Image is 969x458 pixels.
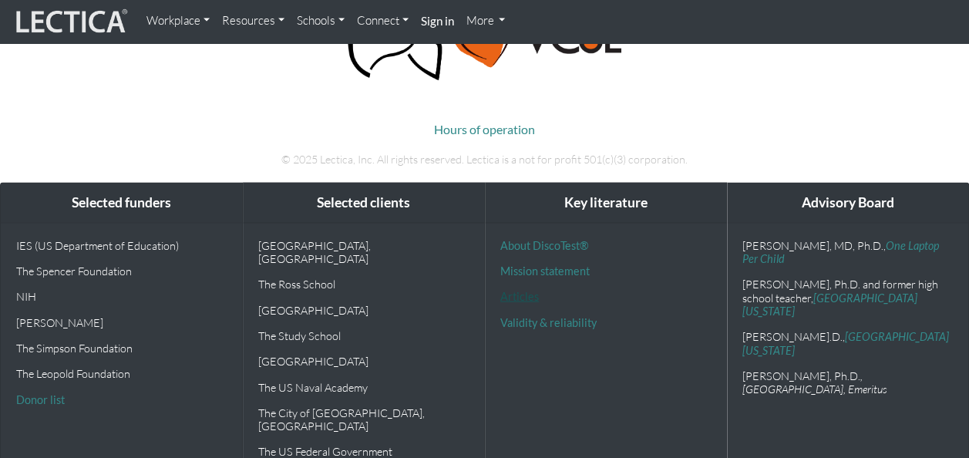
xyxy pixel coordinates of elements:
[434,122,535,136] a: Hours of operation
[243,184,484,223] div: Selected clients
[258,304,469,317] p: [GEOGRAPHIC_DATA]
[16,264,227,278] p: The Spencer Foundation
[351,6,415,36] a: Connect
[16,239,227,252] p: IES (US Department of Education)
[258,239,469,266] p: [GEOGRAPHIC_DATA], [GEOGRAPHIC_DATA]
[742,291,917,318] a: [GEOGRAPHIC_DATA][US_STATE]
[727,184,968,223] div: Advisory Board
[742,369,953,396] p: [PERSON_NAME], Ph.D.
[415,6,460,37] a: Sign in
[258,406,469,433] p: The City of [GEOGRAPHIC_DATA], [GEOGRAPHIC_DATA]
[500,264,590,278] a: Mission statement
[1,184,242,223] div: Selected funders
[16,393,65,406] a: Donor list
[742,278,953,318] p: [PERSON_NAME], Ph.D. and former high school teacher,
[216,6,291,36] a: Resources
[12,7,128,36] img: lecticalive
[57,151,913,168] p: © 2025 Lectica, Inc. All rights reserved. Lectica is a not for profit 501(c)(3) corporation.
[258,329,469,342] p: The Study School
[500,290,539,303] a: Articles
[500,239,588,252] a: About DiscoTest®
[16,342,227,355] p: The Simpson Foundation
[742,239,939,265] a: One Laptop Per Child
[500,316,597,329] a: Validity & reliability
[16,367,227,380] p: The Leopold Foundation
[258,445,469,458] p: The US Federal Government
[742,369,887,396] em: , [GEOGRAPHIC_DATA], Emeritus
[460,6,512,36] a: More
[291,6,351,36] a: Schools
[742,330,953,357] p: [PERSON_NAME].D.,
[140,6,216,36] a: Workplace
[742,239,953,266] p: [PERSON_NAME], MD, Ph.D.,
[16,316,227,329] p: [PERSON_NAME]
[258,381,469,394] p: The US Naval Academy
[485,184,726,223] div: Key literature
[258,278,469,291] p: The Ross School
[16,290,227,303] p: NIH
[258,355,469,368] p: [GEOGRAPHIC_DATA]
[742,330,949,356] a: [GEOGRAPHIC_DATA][US_STATE]
[421,14,454,28] strong: Sign in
